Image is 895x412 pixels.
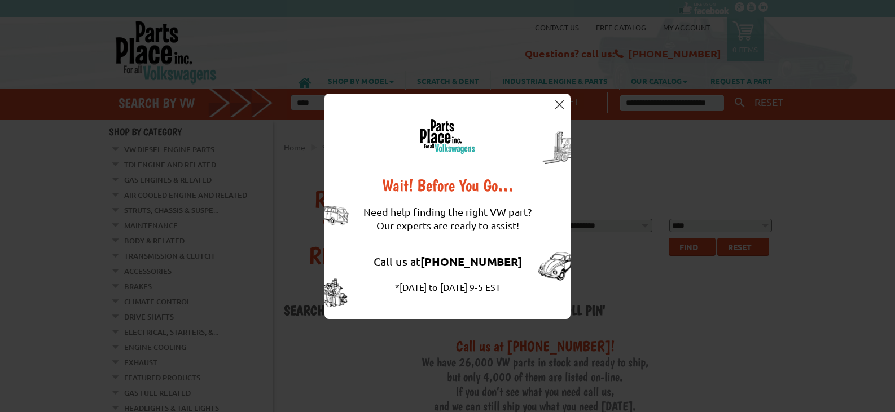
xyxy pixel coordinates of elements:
[363,280,532,294] div: *[DATE] to [DATE] 9-5 EST
[555,100,564,109] img: close
[363,177,532,194] div: Wait! Before You Go…
[363,194,532,243] div: Need help finding the right VW part? Our experts are ready to assist!
[419,119,476,154] img: logo
[420,254,522,269] strong: [PHONE_NUMBER]
[374,254,522,268] a: Call us at[PHONE_NUMBER]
